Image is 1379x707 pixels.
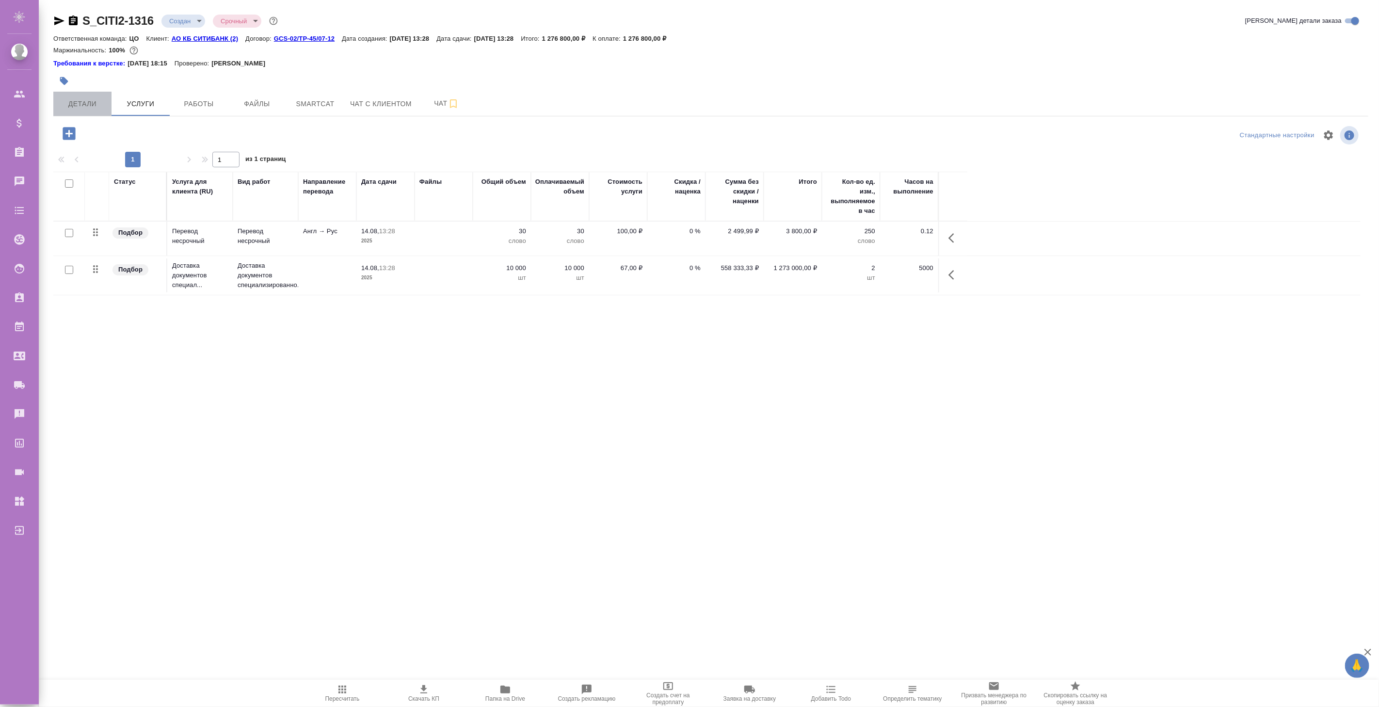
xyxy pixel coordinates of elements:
p: [DATE] 18:15 [128,59,175,68]
p: ЦО [129,35,146,42]
span: Призвать менеджера по развитию [959,692,1029,706]
p: Перевод несрочный [172,226,228,246]
button: Заявка на доставку [709,680,790,707]
span: Детали [59,98,106,110]
span: Файлы [234,98,280,110]
p: 30 [478,226,526,236]
span: Пересчитать [325,695,360,702]
p: Дата сдачи: [436,35,474,42]
div: Вид работ [238,177,271,187]
p: 1 276 800,00 ₽ [542,35,593,42]
td: 0.12 [880,222,938,256]
p: К оплате: [593,35,623,42]
div: Дата сдачи [361,177,397,187]
span: Чат [423,97,470,110]
p: Маржинальность: [53,47,109,54]
span: Скопировать ссылку на оценку заказа [1041,692,1110,706]
div: Кол-во ед. изм., выполняемое в час [827,177,875,216]
span: Работы [176,98,222,110]
p: АО КБ СИТИБАНК (2) [172,35,245,42]
p: 100% [109,47,128,54]
p: Перевод несрочный [238,226,293,246]
p: Договор: [245,35,274,42]
div: Итого [799,177,817,187]
button: Папка на Drive [465,680,546,707]
p: Дата создания: [342,35,389,42]
span: Создать рекламацию [558,695,616,702]
p: 2025 [361,273,410,283]
p: Доставка документов специализированно... [238,261,293,290]
p: 3 800,00 ₽ [769,226,817,236]
div: Создан [213,15,261,28]
p: 1 273 000,00 ₽ [769,263,817,273]
p: слово [478,236,526,246]
p: Проверено: [175,59,212,68]
p: 10 000 [536,263,584,273]
p: 2 499,99 ₽ [710,226,759,236]
span: Услуги [117,98,164,110]
p: [PERSON_NAME] [211,59,273,68]
p: шт [536,273,584,283]
a: Требования к верстке: [53,59,128,68]
button: Скопировать ссылку на оценку заказа [1035,680,1116,707]
p: Англ → Рус [303,226,352,236]
p: 10 000 [478,263,526,273]
span: [PERSON_NAME] детали заказа [1245,16,1342,26]
div: Сумма без скидки / наценки [710,177,759,206]
svg: Подписаться [448,98,459,110]
button: Определить тематику [872,680,953,707]
span: Настроить таблицу [1317,124,1340,147]
p: 13:28 [379,227,395,235]
p: 2025 [361,236,410,246]
p: 2 [827,263,875,273]
p: 558 333,33 ₽ [710,263,759,273]
span: Скачать КП [408,695,439,702]
button: Призвать менеджера по развитию [953,680,1035,707]
td: 5000 [880,258,938,292]
span: Создать счет на предоплату [633,692,703,706]
p: Подбор [118,228,143,238]
p: 1 276 800,00 ₽ [623,35,673,42]
button: Показать кнопки [943,226,966,250]
span: Smartcat [292,98,338,110]
p: шт [478,273,526,283]
button: 0.00 RUB; [128,44,140,57]
button: Создать счет на предоплату [627,680,709,707]
p: 13:28 [379,264,395,272]
p: 14.08, [361,227,379,235]
p: 250 [827,226,875,236]
p: слово [827,236,875,246]
button: Создан [166,17,193,25]
p: слово [536,236,584,246]
div: Скидка / наценка [652,177,701,196]
button: Добавить услугу [56,124,82,144]
span: Заявка на доставку [723,695,776,702]
button: Скачать КП [383,680,465,707]
p: Ответственная команда: [53,35,129,42]
p: 67,00 ₽ [594,263,642,273]
p: Клиент: [146,35,172,42]
button: Показать кнопки [943,263,966,287]
div: Направление перевода [303,177,352,196]
p: Итого: [521,35,542,42]
button: Добавить Todo [790,680,872,707]
div: split button [1237,128,1317,143]
p: 30 [536,226,584,236]
p: шт [827,273,875,283]
p: 0 % [652,263,701,273]
p: 14.08, [361,264,379,272]
div: Нажми, чтобы открыть папку с инструкцией [53,59,128,68]
span: Папка на Drive [485,695,525,702]
p: [DATE] 13:28 [474,35,521,42]
p: Подбор [118,265,143,274]
div: Создан [161,15,205,28]
button: Скопировать ссылку для ЯМессенджера [53,15,65,27]
div: Оплачиваемый объем [535,177,584,196]
div: Статус [114,177,136,187]
button: Срочный [218,17,250,25]
div: Стоимость услуги [594,177,642,196]
a: АО КБ СИТИБАНК (2) [172,34,245,42]
a: S_CITI2-1316 [82,14,154,27]
p: [DATE] 13:28 [390,35,437,42]
span: Посмотреть информацию [1340,126,1361,145]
